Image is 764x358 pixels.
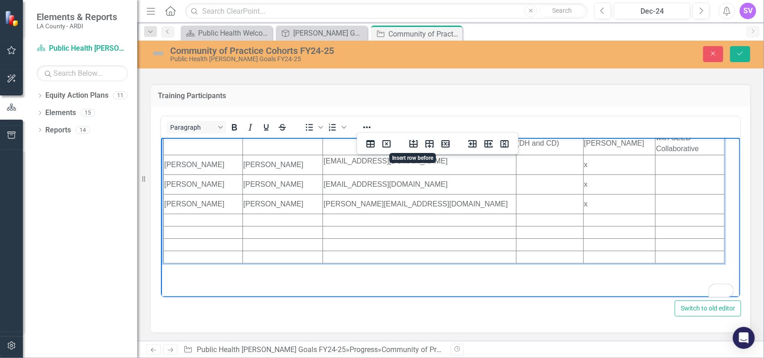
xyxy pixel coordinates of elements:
a: Elements [45,108,76,118]
div: Dec-24 [617,6,687,17]
button: Insert row before [406,137,421,150]
button: Insert column after [481,137,496,150]
div: Community of Practice Cohorts FY24-25 [382,345,511,354]
div: » » [183,345,444,355]
img: ClearPoint Strategy [5,11,21,26]
button: Underline [258,121,274,134]
button: Table properties [363,137,378,150]
button: Delete column [497,137,512,150]
div: 11 [113,92,128,100]
span: Paragraph [170,124,215,131]
button: SV [740,3,756,19]
a: Reports [45,125,71,136]
div: Open Intercom Messenger [733,327,755,349]
button: Delete row [438,137,453,150]
div: 15 [81,109,95,117]
button: Dec-24 [614,3,690,19]
div: Community of Practice Cohorts FY24-25 [170,46,484,56]
div: Community of Practice Cohorts FY24-25 [388,28,460,40]
div: Public Health Welcome Page [198,27,270,39]
button: Search [539,5,585,17]
button: Italic [242,121,258,134]
a: Equity Action Plans [45,90,108,101]
a: Public Health [PERSON_NAME] Goals FY24-25 [37,43,128,54]
a: Progress [350,345,378,354]
button: Strikethrough [274,121,290,134]
a: [PERSON_NAME] Goals FY24-25 [278,27,365,39]
div: [PERSON_NAME] Goals FY24-25 [293,27,365,39]
span: Search [553,7,572,14]
span: Elements & Reports [37,11,117,22]
h3: Training Participants [158,92,743,100]
iframe: Rich Text Area [161,138,740,297]
input: Search Below... [37,65,128,81]
div: 14 [75,126,90,134]
button: Bold [226,121,242,134]
small: LA County - ARDI [37,22,117,30]
a: Public Health Welcome Page [183,27,270,39]
button: Reveal or hide additional toolbar items [359,121,375,134]
button: Insert row after [422,137,437,150]
div: Numbered list [325,121,348,134]
button: Block Paragraph [167,121,226,134]
div: Public Health [PERSON_NAME] Goals FY24-25 [170,56,484,63]
img: Not Defined [151,46,166,61]
a: Public Health [PERSON_NAME] Goals FY24-25 [197,345,346,354]
button: Switch to old editor [675,300,741,316]
button: Delete table [379,137,394,150]
button: Insert column before [465,137,480,150]
div: Bullet list [301,121,324,134]
input: Search ClearPoint... [185,3,587,19]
